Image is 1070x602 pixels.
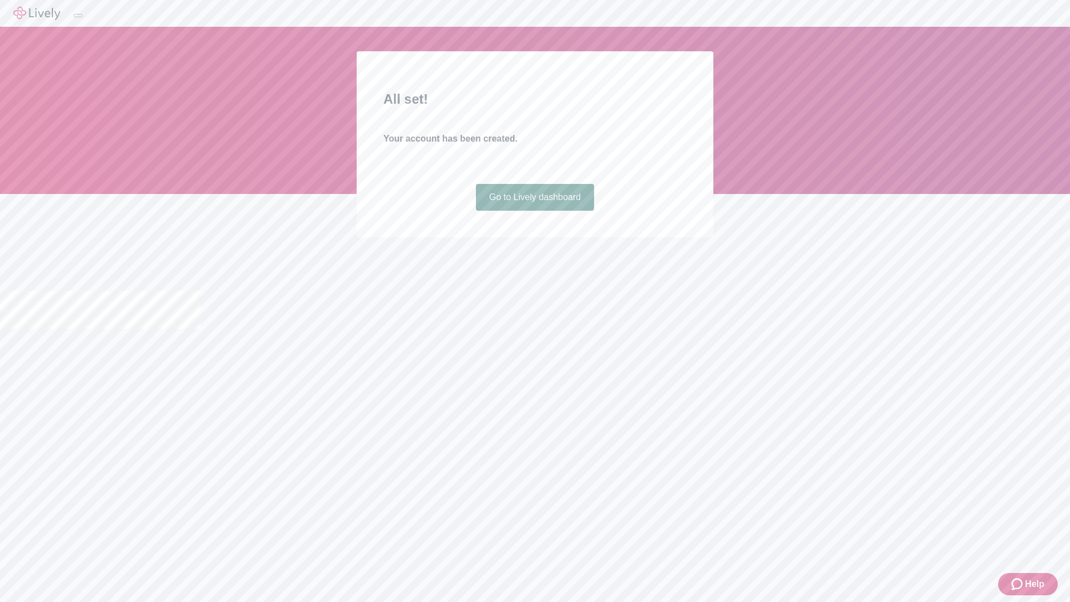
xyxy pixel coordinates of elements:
[1011,577,1025,591] svg: Zendesk support icon
[74,14,82,17] button: Log out
[476,184,595,211] a: Go to Lively dashboard
[13,7,60,20] img: Lively
[383,132,687,145] h4: Your account has been created.
[1025,577,1044,591] span: Help
[383,89,687,109] h2: All set!
[998,573,1058,595] button: Zendesk support iconHelp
